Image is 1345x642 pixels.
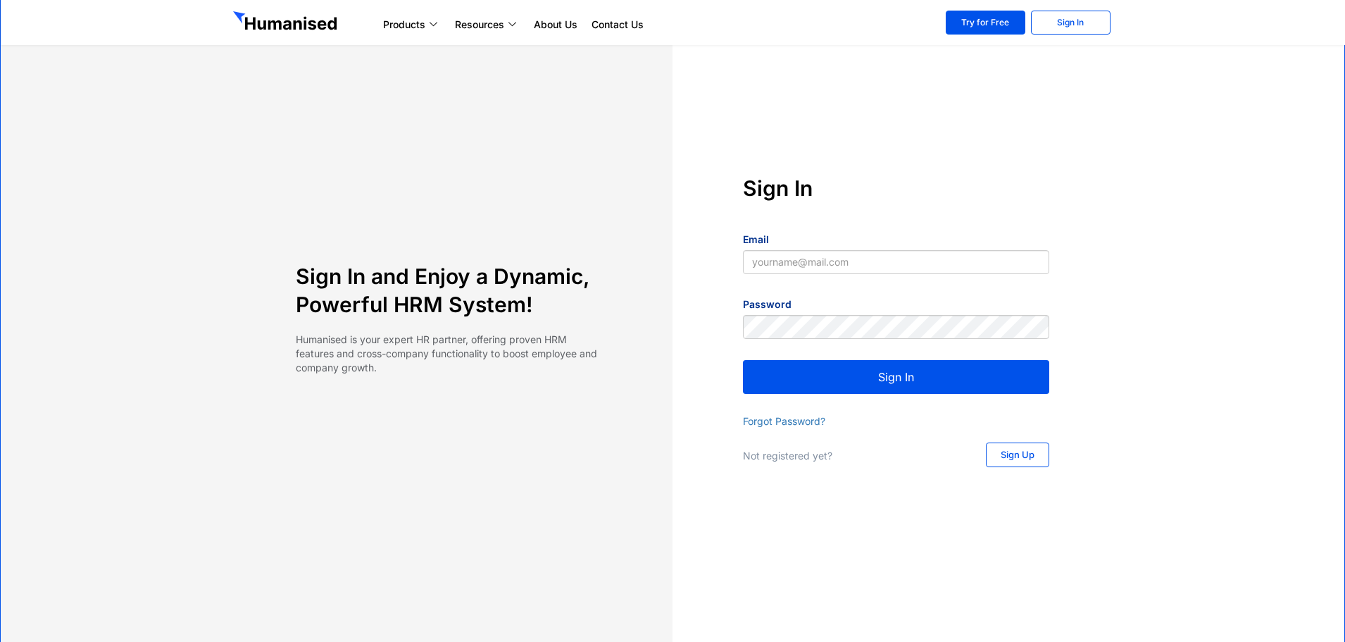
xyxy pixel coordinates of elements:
[296,333,602,375] p: Humanised is your expert HR partner, offering proven HRM features and cross-company functionality...
[743,449,958,463] p: Not registered yet?
[584,16,651,33] a: Contact Us
[743,297,792,311] label: Password
[233,11,340,34] img: GetHumanised Logo
[946,11,1025,35] a: Try for Free
[743,415,825,427] a: Forgot Password?
[527,16,584,33] a: About Us
[1001,450,1034,459] span: Sign Up
[376,16,448,33] a: Products
[986,443,1049,467] a: Sign Up
[743,174,1049,202] h4: Sign In
[743,233,769,247] label: Email
[296,262,602,319] h4: Sign In and Enjoy a Dynamic, Powerful HRM System!
[1031,11,1111,35] a: Sign In
[448,16,527,33] a: Resources
[743,250,1049,274] input: yourname@mail.com
[743,360,1049,394] button: Sign In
